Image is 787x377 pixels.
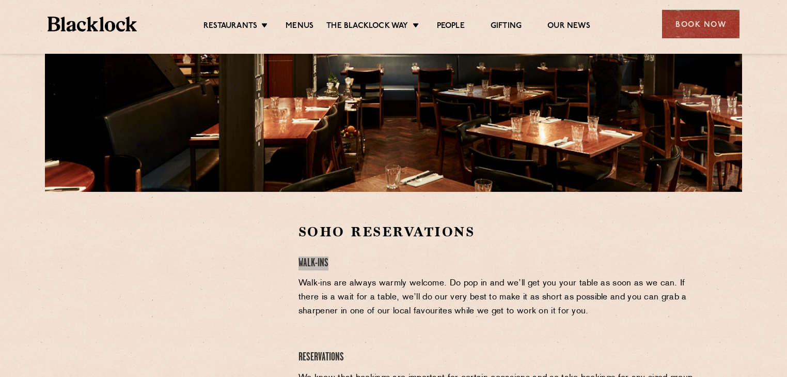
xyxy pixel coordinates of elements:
h4: Reservations [298,351,695,365]
a: Menus [286,21,313,33]
a: The Blacklock Way [326,21,408,33]
img: BL_Textured_Logo-footer-cropped.svg [48,17,137,32]
h4: Walk-Ins [298,257,695,270]
p: Walk-ins are always warmly welcome. Do pop in and we’ll get you your table as soon as we can. If ... [298,277,695,319]
a: Gifting [491,21,522,33]
a: People [437,21,465,33]
div: Book Now [662,10,739,38]
a: Our News [547,21,590,33]
a: Restaurants [203,21,257,33]
h2: Soho Reservations [298,223,695,241]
